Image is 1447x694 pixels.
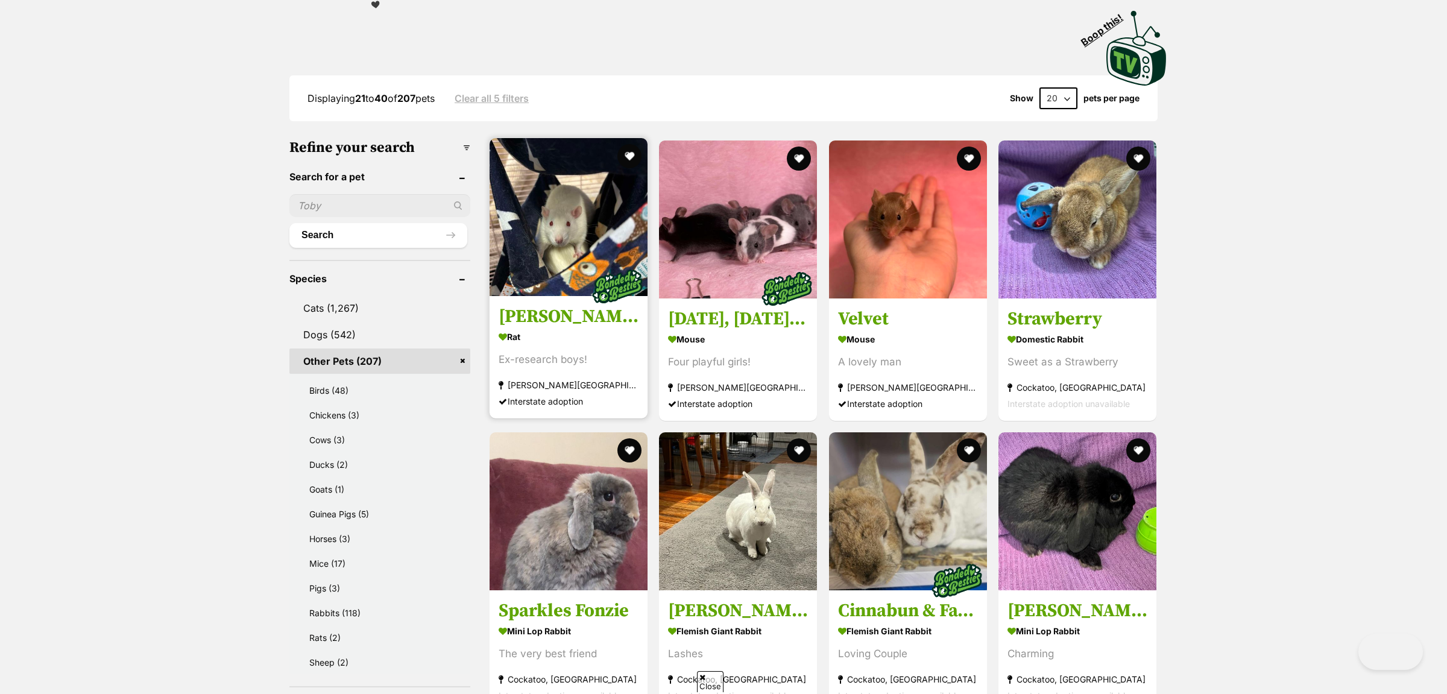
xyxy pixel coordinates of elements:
div: Loving Couple [838,646,978,662]
strong: [PERSON_NAME][GEOGRAPHIC_DATA] [499,377,638,393]
h3: Strawberry [1007,308,1147,330]
button: favourite [957,147,981,171]
a: Velvet Mouse A lovely man [PERSON_NAME][GEOGRAPHIC_DATA] Interstate adoption [829,298,987,421]
strong: 207 [397,92,415,104]
div: Lashes [668,646,808,662]
strong: Flemish Giant Rabbit [668,622,808,640]
img: Cinnabun & Fawn - Flemish Giant Rabbit [829,432,987,590]
strong: Flemish Giant Rabbit [838,622,978,640]
h3: [PERSON_NAME], Lucky, [PERSON_NAME] & Rover [499,305,638,328]
strong: Rat [499,328,638,345]
div: Four playful girls! [668,354,808,370]
button: favourite [617,438,642,462]
button: favourite [787,147,812,171]
span: Close [697,671,723,692]
strong: 40 [374,92,388,104]
label: pets per page [1083,93,1140,103]
img: PetRescue TV logo [1106,11,1167,86]
a: Sheep (2) [295,651,470,674]
strong: Cockatoo, [GEOGRAPHIC_DATA] [499,671,638,687]
img: bonded besties [757,259,818,319]
a: Pigs (3) [295,576,470,600]
input: Toby [289,194,470,217]
header: Search for a pet [289,171,470,182]
strong: Cockatoo, [GEOGRAPHIC_DATA] [668,671,808,687]
a: Strawberry Domestic Rabbit Sweet as a Strawberry Cockatoo, [GEOGRAPHIC_DATA] Interstate adoption ... [998,298,1156,421]
a: Ducks (2) [295,453,470,476]
h3: [DATE], [DATE], [DATE], & [DATE] [668,308,808,330]
img: Errol - Mini Lop Rabbit [998,432,1156,590]
a: Clear all 5 filters [455,93,529,104]
a: Guinea Pigs (5) [295,502,470,526]
a: Birds (48) [295,379,470,402]
strong: [PERSON_NAME][GEOGRAPHIC_DATA] [668,379,808,396]
h3: Cinnabun & Fawn [838,599,978,622]
img: bonded besties [927,550,987,611]
a: Chickens (3) [295,403,470,427]
button: favourite [787,438,812,462]
h3: Velvet [838,308,978,330]
a: Dogs (542) [289,322,470,347]
button: favourite [1126,438,1150,462]
button: favourite [957,438,981,462]
button: favourite [1126,147,1150,171]
a: Horses (3) [295,527,470,550]
strong: [PERSON_NAME][GEOGRAPHIC_DATA] [838,379,978,396]
a: [DATE], [DATE], [DATE], & [DATE] Mouse Four playful girls! [PERSON_NAME][GEOGRAPHIC_DATA] Interst... [659,298,817,421]
strong: Cockatoo, [GEOGRAPHIC_DATA] [1007,379,1147,396]
div: The very best friend [499,646,638,662]
h3: [PERSON_NAME] [668,599,808,622]
strong: 21 [355,92,365,104]
div: Interstate adoption [668,396,808,412]
img: bonded besties [587,256,648,317]
h3: Refine your search [289,139,470,156]
img: Buddy, Lucky, Rufus & Rover - Rat [490,138,648,296]
a: Mice (17) [295,552,470,575]
strong: Mouse [668,330,808,348]
strong: Mini Lop Rabbit [499,622,638,640]
img: Strawberry - Domestic Rabbit [998,140,1156,298]
span: Interstate adoption unavailable [1007,399,1130,409]
header: Species [289,273,470,284]
img: Margot - Flemish Giant Rabbit [659,432,817,590]
img: Sparkles Fonzie - Mini Lop Rabbit [490,432,648,590]
strong: Cockatoo, [GEOGRAPHIC_DATA] [838,671,978,687]
a: Rats (2) [295,626,470,649]
a: Other Pets (207) [289,349,470,374]
a: Goats (1) [295,478,470,501]
span: Boop this! [1079,4,1135,48]
strong: Mouse [838,330,978,348]
button: Search [289,223,467,247]
a: Rabbits (118) [295,601,470,625]
strong: Domestic Rabbit [1007,330,1147,348]
strong: Cockatoo, [GEOGRAPHIC_DATA] [1007,671,1147,687]
div: A lovely man [838,354,978,370]
h3: [PERSON_NAME] [1007,599,1147,622]
a: Cows (3) [295,428,470,452]
img: Tuesday, Wednesday, Thursday, & Friday - Mouse [659,140,817,298]
a: [PERSON_NAME], Lucky, [PERSON_NAME] & Rover Rat Ex-research boys! [PERSON_NAME][GEOGRAPHIC_DATA] ... [490,296,648,418]
div: Interstate adoption [838,396,978,412]
span: Displaying to of pets [307,92,435,104]
img: Velvet - Mouse [829,140,987,298]
h3: Sparkles Fonzie [499,599,638,622]
button: favourite [617,144,642,168]
span: Show [1010,93,1033,103]
iframe: Help Scout Beacon - Open [1358,634,1423,670]
div: Ex-research boys! [499,352,638,368]
strong: Mini Lop Rabbit [1007,622,1147,640]
div: Sweet as a Strawberry [1007,354,1147,370]
div: Interstate adoption [499,393,638,409]
div: Charming [1007,646,1147,662]
a: Cats (1,267) [289,295,470,321]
